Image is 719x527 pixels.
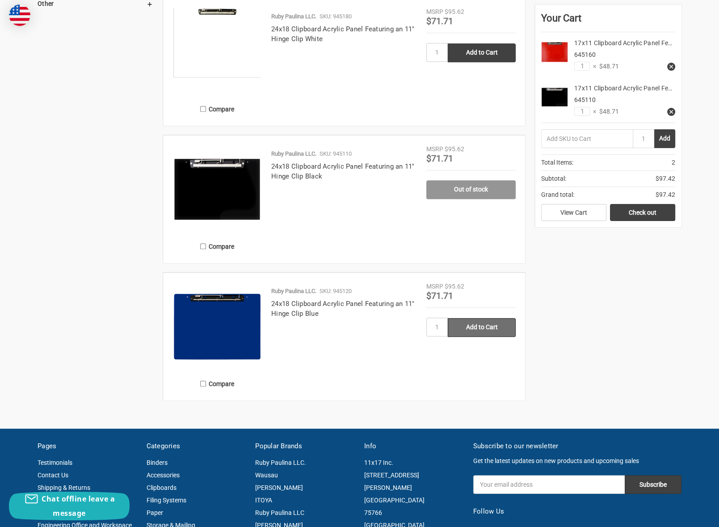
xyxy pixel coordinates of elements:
[541,38,568,65] img: 17x11 Clipboard Acrylic Panel Featuring an 11" Hinge Clip Red
[271,12,316,21] p: Ruby Paulina LLC.
[654,129,675,148] button: Add
[645,503,719,527] iframe: Google Customer Reviews
[364,441,464,451] h5: Info
[426,180,516,199] a: Out of stock
[426,290,453,301] span: $71.71
[541,129,633,148] input: Add SKU to Cart
[255,509,304,516] a: Ruby Paulina LLC
[426,16,453,26] span: $71.71
[473,441,681,451] h5: Subscribe to our newsletter
[271,300,415,318] a: 24x18 Clipboard Acrylic Panel Featuring an 11" Hinge Clip Blue
[38,472,68,479] a: Contact Us
[541,158,573,167] span: Total Items:
[172,7,262,97] a: 24x18 Clipboard Acrylic Panel Featuring an 11" Hinge Clip White
[541,84,568,110] img: 17x11 Clipboard Acrylic Panel Featuring an 11" Hinge Clip Black
[448,318,516,337] input: Add to Cart
[172,7,262,78] img: 24x18 Clipboard Acrylic Panel Featuring an 11" Hinge Clip White
[473,456,681,466] p: Get the latest updates on new products and upcoming sales
[320,287,352,296] p: SKU: 945120
[320,12,352,21] p: SKU: 945180
[625,475,681,494] input: Subscribe
[255,441,355,451] h5: Popular Brands
[445,8,464,15] span: $95.62
[42,494,115,518] span: Chat offline leave a message
[200,381,206,387] input: Compare
[172,376,262,391] label: Compare
[610,204,675,221] a: Check out
[38,441,137,451] h5: Pages
[426,153,453,164] span: $71.71
[473,506,681,517] h5: Follow Us
[574,39,672,47] a: 17x11 Clipboard Acrylic Panel Fe…
[656,174,675,183] span: $97.42
[271,162,415,181] a: 24x18 Clipboard Acrylic Panel Featuring an 11" Hinge Clip Black
[147,459,168,466] a: Binders
[426,144,443,154] div: MSRP
[38,484,90,491] a: Shipping & Returns
[672,158,675,167] span: 2
[574,85,672,92] a: 17x11 Clipboard Acrylic Panel Fe…
[147,472,180,479] a: Accessories
[574,51,596,58] span: 645160
[200,243,206,249] input: Compare
[541,204,606,221] a: View Cart
[445,145,464,153] span: $95.62
[541,190,574,200] span: Grand total:
[9,4,30,26] img: duty and tax information for United States
[320,149,352,158] p: SKU: 945110
[426,282,443,291] div: MSRP
[172,102,262,116] label: Compare
[541,174,566,183] span: Subtotal:
[473,475,625,494] input: Your email address
[255,484,303,491] a: [PERSON_NAME]
[172,282,262,371] img: 24x18 Clipboard Acrylic Panel Featuring an 11" Hinge Clip Blue
[38,459,72,466] a: Testimonials
[255,459,306,466] a: Ruby Paulina LLC.
[541,11,675,32] div: Your Cart
[200,106,206,112] input: Compare
[590,107,596,116] span: ×
[147,484,177,491] a: Clipboards
[656,190,675,200] span: $97.42
[147,497,186,504] a: Filing Systems
[590,62,596,71] span: ×
[172,239,262,254] label: Compare
[596,107,619,116] span: $48.71
[255,497,272,504] a: ITOYA
[255,472,278,479] a: Wausau
[172,144,262,234] img: 24x18 Clipboard Acrylic Panel Featuring an 11" Hinge Clip Black
[271,287,316,296] p: Ruby Paulina LLC.
[426,7,443,17] div: MSRP
[574,96,596,103] span: 645110
[271,149,316,158] p: Ruby Paulina LLC.
[9,492,130,520] button: Chat offline leave a message
[596,62,619,71] span: $48.71
[271,25,415,43] a: 24x18 Clipboard Acrylic Panel Featuring an 11" Hinge Clip White
[448,43,516,62] input: Add to Cart
[147,509,163,516] a: Paper
[445,283,464,290] span: $95.62
[147,441,246,451] h5: Categories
